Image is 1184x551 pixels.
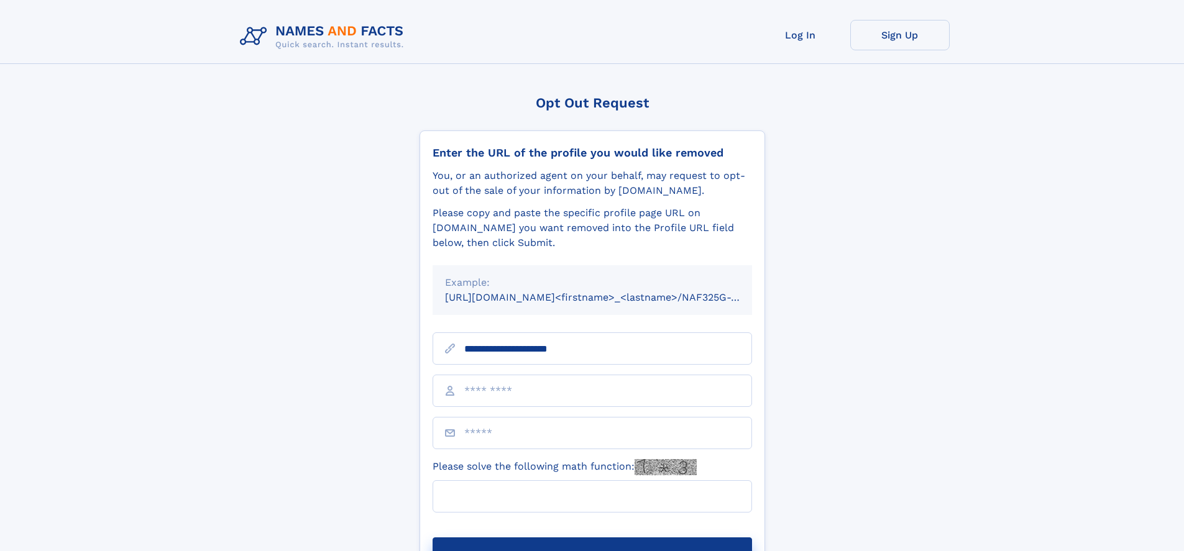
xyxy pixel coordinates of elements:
img: Logo Names and Facts [235,20,414,53]
label: Please solve the following math function: [433,459,697,475]
div: Opt Out Request [420,95,765,111]
a: Log In [751,20,850,50]
div: You, or an authorized agent on your behalf, may request to opt-out of the sale of your informatio... [433,168,752,198]
div: Example: [445,275,740,290]
small: [URL][DOMAIN_NAME]<firstname>_<lastname>/NAF325G-xxxxxxxx [445,291,776,303]
a: Sign Up [850,20,950,50]
div: Enter the URL of the profile you would like removed [433,146,752,160]
div: Please copy and paste the specific profile page URL on [DOMAIN_NAME] you want removed into the Pr... [433,206,752,250]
